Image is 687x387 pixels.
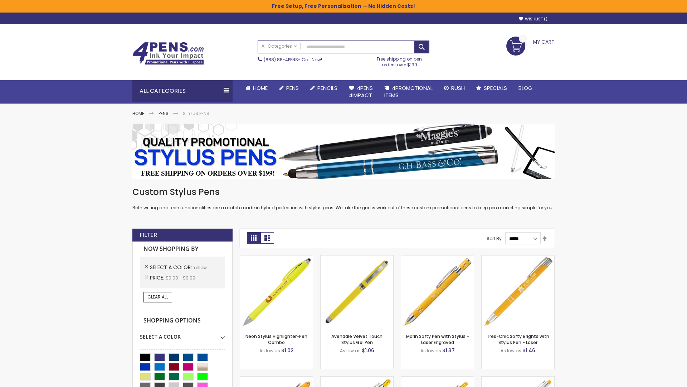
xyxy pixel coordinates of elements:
[321,376,393,382] a: Phoenix Softy Brights with Stylus Pen - Laser-Yellow
[420,348,441,354] span: As low as
[132,186,555,198] h1: Custom Stylus Pens
[304,80,343,96] a: Pencils
[132,110,144,116] a: Home
[484,84,507,92] span: Specials
[240,255,313,328] img: Neon Stylus Highlighter-Pen Combo-Yellow
[343,80,379,104] a: 4Pens4impact
[253,84,268,92] span: Home
[183,110,209,116] strong: Stylus Pens
[140,242,225,257] strong: Now Shopping by
[321,255,393,328] img: Avendale Velvet Touch Stylus Gel Pen-Yellow
[147,294,168,300] span: Clear All
[262,43,297,49] span: All Categories
[501,348,521,354] span: As low as
[150,264,193,271] span: Select A Color
[438,80,471,96] a: Rush
[340,348,361,354] span: As low as
[487,333,549,345] a: Tres-Chic Softy Brights with Stylus Pen - Laser
[281,347,294,354] span: $1.02
[247,232,260,244] strong: Grid
[240,80,273,96] a: Home
[482,255,554,328] img: Tres-Chic Softy Brights with Stylus Pen - Laser-Yellow
[471,80,513,96] a: Specials
[150,274,166,281] span: Price
[384,84,433,99] span: 4PROMOTIONAL ITEMS
[258,40,301,52] a: All Categories
[401,255,474,261] a: Marin Softy Pen with Stylus - Laser Engraved-Yellow
[522,347,535,354] span: $1.46
[442,347,455,354] span: $1.37
[451,84,465,92] span: Rush
[193,264,207,271] span: Yellow
[259,348,280,354] span: As low as
[519,16,547,22] a: Wishlist
[286,84,299,92] span: Pens
[264,57,322,63] span: - Call Now!
[143,292,172,302] a: Clear All
[132,186,555,211] div: Both writing and tech functionalities are a match made in hybrid perfection with stylus pens. We ...
[240,376,313,382] a: Ellipse Softy Brights with Stylus Pen - Laser-Yellow
[401,376,474,382] a: Phoenix Softy Brights Gel with Stylus Pen - Laser-Yellow
[513,80,538,96] a: Blog
[140,313,225,329] strong: Shopping Options
[132,42,204,65] img: 4Pens Custom Pens and Promotional Products
[264,57,298,63] a: (888) 88-4PENS
[240,255,313,261] a: Neon Stylus Highlighter-Pen Combo-Yellow
[370,53,430,68] div: Free shipping on pen orders over $199
[140,328,225,340] div: Select A Color
[379,80,438,104] a: 4PROMOTIONALITEMS
[487,235,502,242] label: Sort By
[331,333,383,345] a: Avendale Velvet Touch Stylus Gel Pen
[273,80,304,96] a: Pens
[362,347,374,354] span: $1.06
[406,333,469,345] a: Marin Softy Pen with Stylus - Laser Engraved
[159,110,169,116] a: Pens
[132,80,233,102] div: All Categories
[349,84,373,99] span: 4Pens 4impact
[317,84,337,92] span: Pencils
[321,255,393,261] a: Avendale Velvet Touch Stylus Gel Pen-Yellow
[132,124,555,179] img: Stylus Pens
[166,275,195,281] span: $0.00 - $9.99
[401,255,474,328] img: Marin Softy Pen with Stylus - Laser Engraved-Yellow
[518,84,532,92] span: Blog
[245,333,307,345] a: Neon Stylus Highlighter-Pen Combo
[482,255,554,261] a: Tres-Chic Softy Brights with Stylus Pen - Laser-Yellow
[140,231,157,239] strong: Filter
[482,376,554,382] a: Tres-Chic Softy with Stylus Top Pen - ColorJet-Yellow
